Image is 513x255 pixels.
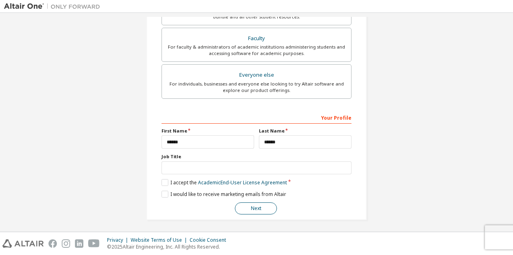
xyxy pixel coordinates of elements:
img: youtube.svg [88,239,100,248]
div: Privacy [107,237,131,243]
img: facebook.svg [48,239,57,248]
div: Your Profile [162,111,351,124]
img: altair_logo.svg [2,239,44,248]
div: Faculty [167,33,346,44]
label: First Name [162,128,254,134]
img: instagram.svg [62,239,70,248]
div: For faculty & administrators of academic institutions administering students and accessing softwa... [167,44,346,57]
label: I would like to receive marketing emails from Altair [162,191,286,198]
label: Job Title [162,153,351,160]
div: Cookie Consent [190,237,231,243]
label: Last Name [259,128,351,134]
label: I accept the [162,179,287,186]
div: Website Terms of Use [131,237,190,243]
div: For individuals, businesses and everyone else looking to try Altair software and explore our prod... [167,81,346,94]
a: Academic End-User License Agreement [198,179,287,186]
div: Everyone else [167,69,346,81]
button: Next [235,202,277,214]
img: Altair One [4,2,104,10]
p: © 2025 Altair Engineering, Inc. All Rights Reserved. [107,243,231,250]
img: linkedin.svg [75,239,83,248]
